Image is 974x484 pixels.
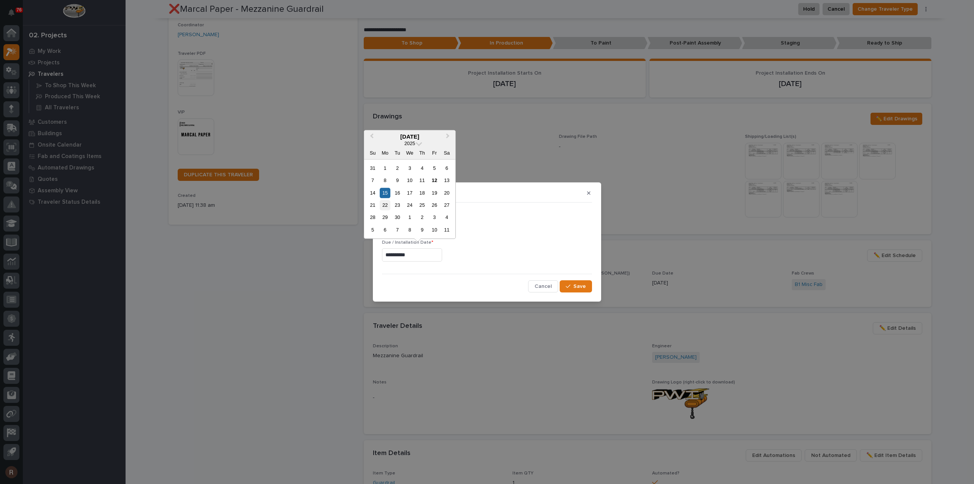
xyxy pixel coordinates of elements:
div: Choose Sunday, August 31st, 2025 [368,163,378,173]
div: Fr [429,148,439,158]
div: Choose Wednesday, September 17th, 2025 [404,188,415,198]
div: Choose Tuesday, September 9th, 2025 [392,175,403,185]
div: Choose Monday, October 6th, 2025 [380,225,390,235]
div: Choose Monday, September 22nd, 2025 [380,200,390,210]
div: Choose Saturday, October 11th, 2025 [442,225,452,235]
span: Due / Installation Date [382,240,433,245]
div: Choose Thursday, October 9th, 2025 [417,225,427,235]
button: Save [560,280,592,292]
div: Choose Saturday, October 4th, 2025 [442,212,452,223]
div: Choose Sunday, September 21st, 2025 [368,200,378,210]
div: Mo [380,148,390,158]
div: Choose Sunday, September 28th, 2025 [368,212,378,223]
span: Save [573,283,586,290]
div: Choose Monday, September 29th, 2025 [380,212,390,223]
div: Choose Sunday, September 7th, 2025 [368,175,378,185]
div: Choose Saturday, September 27th, 2025 [442,200,452,210]
div: Choose Thursday, September 18th, 2025 [417,188,427,198]
button: Cancel [528,280,558,292]
div: Choose Saturday, September 6th, 2025 [442,163,452,173]
div: Choose Wednesday, September 10th, 2025 [404,175,415,185]
div: Choose Tuesday, October 7th, 2025 [392,225,403,235]
div: Choose Tuesday, September 23rd, 2025 [392,200,403,210]
div: Choose Monday, September 1st, 2025 [380,163,390,173]
div: Choose Thursday, September 4th, 2025 [417,163,427,173]
div: Choose Friday, September 5th, 2025 [429,163,439,173]
div: Th [417,148,427,158]
div: Choose Thursday, September 11th, 2025 [417,175,427,185]
div: [DATE] [364,133,455,140]
div: Choose Friday, September 12th, 2025 [429,175,439,185]
div: Choose Wednesday, September 24th, 2025 [404,200,415,210]
div: Choose Friday, October 3rd, 2025 [429,212,439,223]
div: Choose Saturday, September 20th, 2025 [442,188,452,198]
span: 2025 [404,141,415,146]
div: Choose Friday, September 26th, 2025 [429,200,439,210]
div: Choose Monday, September 15th, 2025 [380,188,390,198]
div: Choose Monday, September 8th, 2025 [380,175,390,185]
div: Choose Tuesday, September 30th, 2025 [392,212,403,223]
div: Su [368,148,378,158]
div: Choose Friday, September 19th, 2025 [429,188,439,198]
div: Choose Wednesday, September 3rd, 2025 [404,163,415,173]
div: Choose Saturday, September 13th, 2025 [442,175,452,185]
div: Choose Sunday, September 14th, 2025 [368,188,378,198]
div: We [404,148,415,158]
div: Sa [442,148,452,158]
div: Choose Thursday, September 25th, 2025 [417,200,427,210]
div: Choose Tuesday, September 2nd, 2025 [392,163,403,173]
div: Choose Wednesday, October 1st, 2025 [404,212,415,223]
div: Choose Thursday, October 2nd, 2025 [417,212,427,223]
button: Previous Month [365,131,377,143]
div: month 2025-09 [366,162,453,236]
div: Tu [392,148,403,158]
div: Choose Sunday, October 5th, 2025 [368,225,378,235]
div: Choose Tuesday, September 16th, 2025 [392,188,403,198]
span: Cancel [535,283,552,290]
div: Choose Wednesday, October 8th, 2025 [404,225,415,235]
button: Next Month [442,131,455,143]
div: Choose Friday, October 10th, 2025 [429,225,439,235]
